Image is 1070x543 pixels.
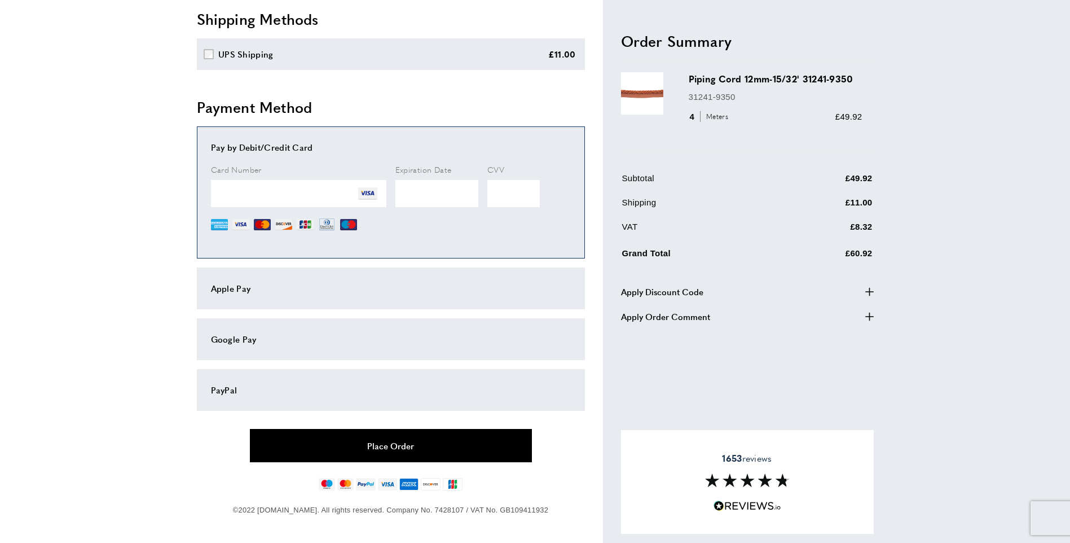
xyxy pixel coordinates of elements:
td: £11.00 [783,195,872,217]
strong: 1653 [722,452,742,465]
span: £49.92 [835,111,862,121]
img: VI.png [358,184,377,203]
img: VI.png [232,216,249,233]
div: Pay by Debit/Credit Card [211,141,571,154]
iframe: Secure Credit Card Frame - Credit Card Number [211,180,386,207]
img: mastercard [337,478,354,491]
td: Shipping [622,195,783,217]
iframe: Secure Credit Card Frame - CVV [487,180,540,207]
td: VAT [622,220,783,242]
span: ©2022 [DOMAIN_NAME]. All rights reserved. Company No. 7428107 / VAT No. GB109411932 [233,506,548,514]
img: MC.png [254,216,271,233]
img: visa [378,478,397,491]
td: £49.92 [783,171,872,193]
img: discover [421,478,441,491]
span: Apply Order Comment [621,309,710,323]
img: DN.png [318,216,336,233]
div: Apple Pay [211,282,571,295]
span: Apply Discount Code [621,284,703,298]
img: JCB.png [297,216,314,233]
iframe: Secure Credit Card Frame - Expiration Date [395,180,479,207]
span: CVV [487,164,504,175]
div: Google Pay [211,332,571,346]
img: american-express [399,478,419,491]
div: £11.00 [548,47,576,61]
img: MI.png [340,216,357,233]
span: Expiration Date [395,164,452,175]
h2: Shipping Methods [197,9,585,29]
img: jcb [443,478,463,491]
img: maestro [319,478,335,491]
img: paypal [356,478,376,491]
td: £60.92 [783,244,872,268]
button: Place Order [250,429,532,462]
span: Card Number [211,164,262,175]
span: Meters [700,111,731,122]
h2: Payment Method [197,97,585,117]
td: Grand Total [622,244,783,268]
h3: Piping Cord 12mm-15/32' 31241-9350 [689,72,862,85]
td: Subtotal [622,171,783,193]
img: Reviews.io 5 stars [714,501,781,511]
img: Reviews section [705,474,790,487]
span: reviews [722,453,772,464]
img: Piping Cord 12mm-15/32' 31241-9350 [621,72,663,115]
div: PayPal [211,383,571,397]
h2: Order Summary [621,30,874,51]
p: 31241-9350 [689,90,862,103]
img: DI.png [275,216,292,233]
div: 4 [689,110,732,123]
td: £8.32 [783,220,872,242]
img: AE.png [211,216,228,233]
div: UPS Shipping [218,47,274,61]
